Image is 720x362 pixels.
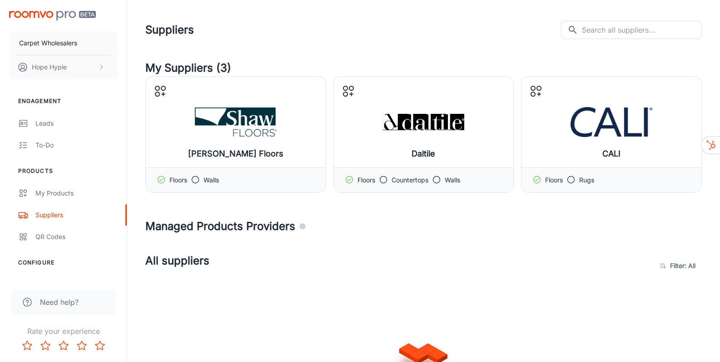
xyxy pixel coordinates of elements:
[9,31,118,55] button: Carpet Wholesalers
[35,210,118,220] div: Suppliers
[204,175,219,185] p: Walls
[685,260,695,271] span: : All
[392,175,428,185] p: Countertops
[18,337,36,355] button: Rate 1 star
[169,175,187,185] p: Floors
[9,11,96,20] img: Roomvo PRO Beta
[35,188,118,198] div: My Products
[145,218,702,235] h4: Managed Products Providers
[545,175,563,185] p: Floors
[35,118,118,128] div: Leads
[91,337,109,355] button: Rate 5 star
[36,337,55,355] button: Rate 2 star
[145,253,655,279] h4: All suppliers
[145,60,702,76] h4: My Suppliers (3)
[7,326,119,337] p: Rate your experience
[579,175,594,185] p: Rugs
[32,62,67,72] p: Hope Hyple
[40,297,79,308] span: Need help?
[35,232,118,242] div: QR Codes
[445,175,460,185] p: Walls
[582,21,702,39] input: Search all suppliers...
[19,38,77,48] p: Carpet Wholesalers
[670,260,695,271] span: Filter
[73,337,91,355] button: Rate 4 star
[35,140,118,150] div: To-do
[299,218,306,235] div: Agencies and suppliers who work with us to automatically identify the specific products you carry
[55,337,73,355] button: Rate 3 star
[145,22,194,38] h1: Suppliers
[9,55,118,79] button: Hope Hyple
[358,175,375,185] p: Floors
